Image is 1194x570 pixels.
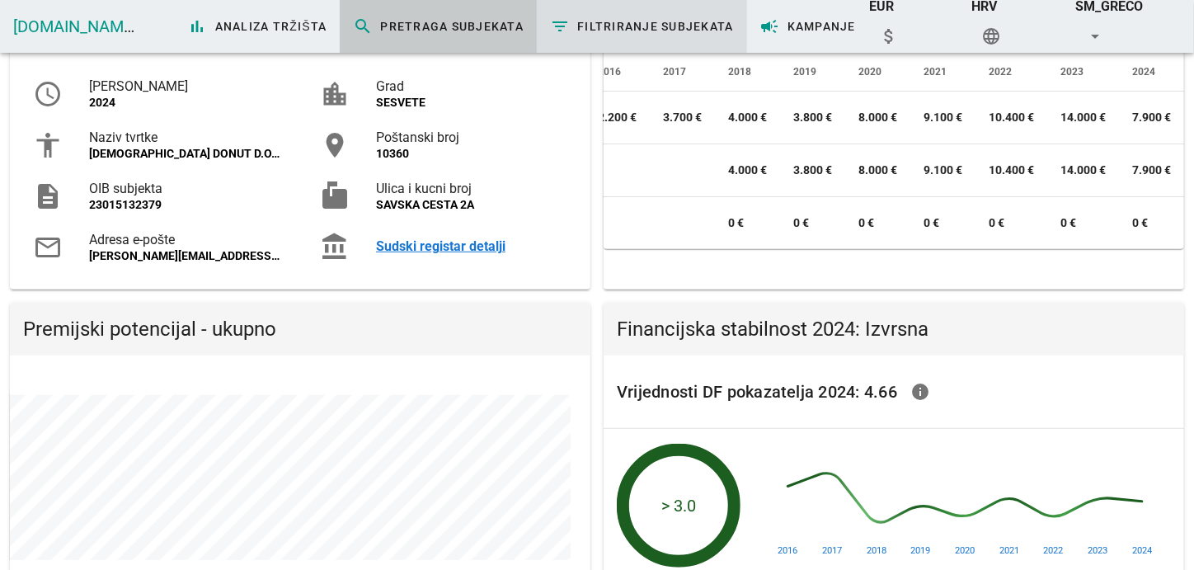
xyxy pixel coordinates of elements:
i: campaign [760,16,780,36]
div: Ulica i kucni broj [376,181,567,196]
td: 8.000 € [845,92,910,144]
span: 2024 [1132,66,1155,78]
div: OIB subjekta [89,181,280,196]
text: 2019 [911,545,931,556]
text: 2023 [1088,545,1108,556]
span: 2022 [989,66,1012,78]
div: Premijski potencijal - ukupno [10,303,590,356]
th: 2020 [845,52,910,92]
i: search [353,16,373,36]
td: 0 € [1047,197,1119,249]
span: 2016 [598,66,621,78]
i: account_balance [320,232,350,261]
i: access_time [33,79,63,109]
td: 8.000 € [845,144,910,197]
th: 2022 [975,52,1047,92]
th: 2017 [650,52,715,92]
th: 2016 [585,52,650,92]
i: filter_list [550,16,570,36]
td: 10.400 € [975,92,1047,144]
text: 2020 [956,545,975,556]
i: accessibility [33,130,63,160]
text: 2016 [778,545,798,556]
td: 7.900 € [1119,144,1184,197]
td: 14.000 € [1047,144,1119,197]
td: 7.900 € [1119,92,1184,144]
th: 2018 [715,52,780,92]
td: 9.100 € [910,92,975,144]
i: location_city [320,79,350,109]
i: attach_money [879,26,899,46]
span: Filtriranje subjekata [550,16,734,36]
i: description [33,181,63,211]
i: markunread_mailbox [320,181,350,211]
td: 0 € [910,197,975,249]
div: Grad [376,78,567,94]
td: 0 € [715,197,780,249]
td: 2.200 € [585,92,650,144]
div: Adresa e-pošte [89,232,280,247]
div: [PERSON_NAME] [89,78,280,94]
td: 4.000 € [715,144,780,197]
td: 4.000 € [715,92,780,144]
span: Analiza tržišta [187,16,327,36]
div: SAVSKA CESTA 2A [376,198,567,212]
div: 10360 [376,147,567,161]
i: arrow_drop_down [1085,26,1105,46]
text: 2024 [1133,545,1154,556]
span: Kampanje [760,16,856,36]
td: 14.000 € [1047,92,1119,144]
i: language [982,26,1002,46]
span: Pretraga subjekata [353,16,524,36]
th: 2023 [1047,52,1119,92]
div: 23015132379 [89,198,280,212]
span: 2021 [924,66,947,78]
div: [DEMOGRAPHIC_DATA] DONUT D.O.O. [89,147,280,161]
span: 2023 [1060,66,1084,78]
td: 0 € [975,197,1047,249]
span: 2018 [728,66,751,78]
td: 0 € [1119,197,1184,249]
a: Sudski registar detalji [376,238,567,254]
td: 0 € [845,197,910,249]
td: 3.800 € [780,144,845,197]
i: bar_chart [187,16,207,36]
text: 2018 [867,545,886,556]
th: 2021 [910,52,975,92]
div: SESVETE [376,96,567,110]
td: 3.700 € [650,92,715,144]
div: Financijska stabilnost 2024: Izvrsna [604,303,1184,356]
span: 2017 [663,66,686,78]
text: 2021 [1000,545,1020,556]
div: Vrijednosti DF pokazatelja 2024: 4.66 [604,356,1184,428]
th: 2019 [780,52,845,92]
text: 2017 [823,545,843,556]
td: 3.800 € [780,92,845,144]
span: 2019 [793,66,816,78]
i: info [910,382,930,402]
div: Naziv tvrtke [89,130,280,145]
th: 2024 [1119,52,1184,92]
a: [DOMAIN_NAME] [13,16,137,36]
i: room [320,130,350,160]
text: 2022 [1045,545,1065,556]
div: 2024 [89,96,280,110]
div: [PERSON_NAME][EMAIL_ADDRESS][DOMAIN_NAME] [89,249,280,263]
div: Poštanski broj [376,130,567,145]
td: 0 € [780,197,845,249]
i: mail_outline [33,233,63,262]
td: 10.400 € [975,144,1047,197]
td: 9.100 € [910,144,975,197]
span: 2020 [858,66,881,78]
